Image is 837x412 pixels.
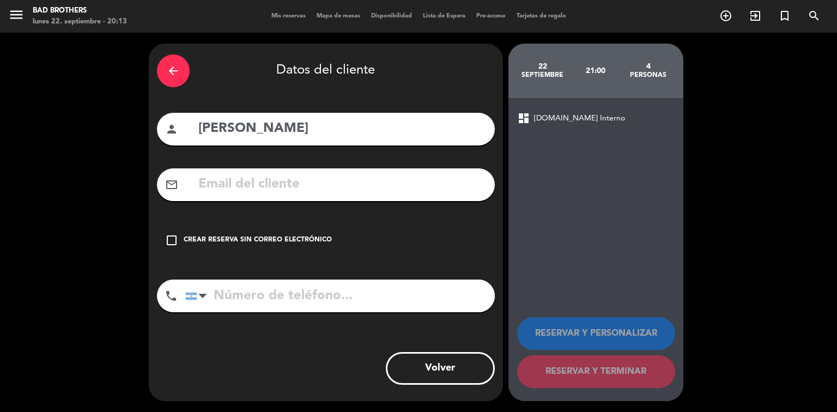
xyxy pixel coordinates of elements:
[778,9,791,22] i: turned_in_not
[569,52,622,90] div: 21:00
[808,9,821,22] i: search
[471,13,511,19] span: Pre-acceso
[534,112,625,125] span: [DOMAIN_NAME] Interno
[622,62,675,71] div: 4
[266,13,311,19] span: Mis reservas
[749,9,762,22] i: exit_to_app
[8,7,25,23] i: menu
[517,62,569,71] div: 22
[517,317,675,350] button: RESERVAR Y PERSONALIZAR
[311,13,366,19] span: Mapa de mesas
[517,112,530,125] span: dashboard
[165,123,178,136] i: person
[517,355,675,388] button: RESERVAR Y TERMINAR
[165,289,178,302] i: phone
[186,280,211,312] div: Argentina: +54
[386,352,495,385] button: Volver
[517,71,569,80] div: septiembre
[185,280,495,312] input: Número de teléfono...
[167,64,180,77] i: arrow_back
[157,52,495,90] div: Datos del cliente
[197,173,487,196] input: Email del cliente
[366,13,417,19] span: Disponibilidad
[184,235,332,246] div: Crear reserva sin correo electrónico
[8,7,25,27] button: menu
[511,13,572,19] span: Tarjetas de regalo
[719,9,732,22] i: add_circle_outline
[33,5,127,16] div: Bad Brothers
[197,118,487,140] input: Nombre del cliente
[165,178,178,191] i: mail_outline
[165,234,178,247] i: check_box_outline_blank
[417,13,471,19] span: Lista de Espera
[622,71,675,80] div: personas
[33,16,127,27] div: lunes 22. septiembre - 20:13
